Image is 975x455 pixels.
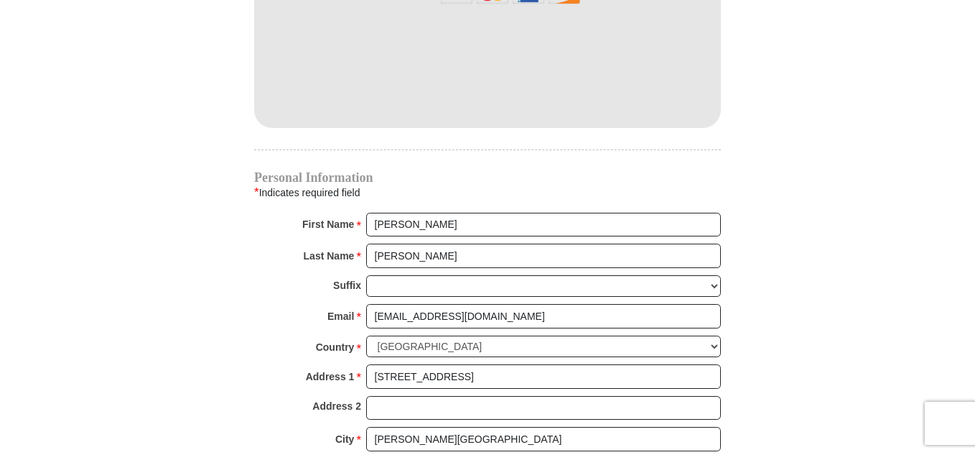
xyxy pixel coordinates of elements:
[316,337,355,357] strong: Country
[254,183,721,202] div: Indicates required field
[312,396,361,416] strong: Address 2
[306,367,355,387] strong: Address 1
[327,306,354,326] strong: Email
[304,246,355,266] strong: Last Name
[335,429,354,449] strong: City
[333,275,361,295] strong: Suffix
[254,172,721,183] h4: Personal Information
[302,214,354,234] strong: First Name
